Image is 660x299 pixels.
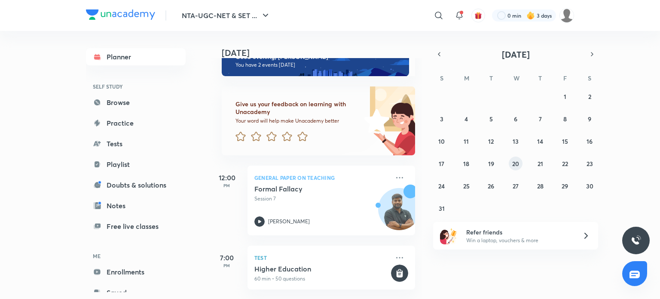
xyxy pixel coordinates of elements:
[513,182,519,190] abbr: August 27, 2025
[564,92,566,101] abbr: August 1, 2025
[86,156,186,173] a: Playlist
[438,137,445,145] abbr: August 10, 2025
[583,134,596,148] button: August 16, 2025
[254,185,361,193] h5: Formal Fallacy
[254,173,389,183] p: General Paper on Teaching
[463,182,470,190] abbr: August 25, 2025
[587,160,593,168] abbr: August 23, 2025
[222,45,409,76] img: evening
[533,179,547,193] button: August 28, 2025
[562,160,568,168] abbr: August 22, 2025
[489,115,493,123] abbr: August 5, 2025
[86,249,186,263] h6: ME
[254,275,389,283] p: 60 min • 50 questions
[435,157,449,170] button: August 17, 2025
[509,179,522,193] button: August 27, 2025
[558,179,572,193] button: August 29, 2025
[513,137,519,145] abbr: August 13, 2025
[235,62,401,68] p: You have 2 events [DATE]
[445,48,586,60] button: [DATE]
[459,179,473,193] button: August 25, 2025
[235,117,361,124] p: Your word will help make Unacademy better
[484,179,498,193] button: August 26, 2025
[474,12,482,19] img: avatar
[484,112,498,126] button: August 5, 2025
[471,9,485,22] button: avatar
[86,197,186,214] a: Notes
[488,137,494,145] abbr: August 12, 2025
[210,253,244,263] h5: 7:00
[588,92,591,101] abbr: August 2, 2025
[562,137,568,145] abbr: August 15, 2025
[464,137,469,145] abbr: August 11, 2025
[435,134,449,148] button: August 10, 2025
[254,253,389,263] p: Test
[86,218,186,235] a: Free live classes
[563,74,567,82] abbr: Friday
[558,157,572,170] button: August 22, 2025
[558,112,572,126] button: August 8, 2025
[464,115,468,123] abbr: August 4, 2025
[86,176,186,194] a: Doubts & solutions
[514,115,517,123] abbr: August 6, 2025
[588,115,591,123] abbr: August 9, 2025
[533,112,547,126] button: August 7, 2025
[268,218,310,225] p: [PERSON_NAME]
[439,160,444,168] abbr: August 17, 2025
[538,74,542,82] abbr: Thursday
[86,263,186,281] a: Enrollments
[435,112,449,126] button: August 3, 2025
[86,79,186,94] h6: SELF STUDY
[440,227,457,244] img: referral
[588,74,591,82] abbr: Saturday
[539,115,542,123] abbr: August 7, 2025
[86,9,155,22] a: Company Logo
[459,134,473,148] button: August 11, 2025
[513,74,519,82] abbr: Wednesday
[583,112,596,126] button: August 9, 2025
[86,9,155,20] img: Company Logo
[538,160,543,168] abbr: August 21, 2025
[583,89,596,103] button: August 2, 2025
[488,182,494,190] abbr: August 26, 2025
[439,204,445,213] abbr: August 31, 2025
[583,179,596,193] button: August 30, 2025
[466,237,572,244] p: Win a laptop, vouchers & more
[466,228,572,237] h6: Refer friends
[86,114,186,132] a: Practice
[533,134,547,148] button: August 14, 2025
[526,11,535,20] img: streak
[459,157,473,170] button: August 18, 2025
[583,157,596,170] button: August 23, 2025
[210,173,244,183] h5: 12:00
[440,115,443,123] abbr: August 3, 2025
[587,137,593,145] abbr: August 16, 2025
[563,115,567,123] abbr: August 8, 2025
[558,89,572,103] button: August 1, 2025
[509,134,522,148] button: August 13, 2025
[254,265,389,273] h5: Higher Education
[488,160,494,168] abbr: August 19, 2025
[235,100,361,116] h6: Give us your feedback on learning with Unacademy
[210,183,244,188] p: PM
[509,157,522,170] button: August 20, 2025
[177,7,276,24] button: NTA-UGC-NET & SET ...
[631,235,641,246] img: ttu
[86,94,186,111] a: Browse
[438,182,445,190] abbr: August 24, 2025
[489,74,493,82] abbr: Tuesday
[558,134,572,148] button: August 15, 2025
[222,48,424,58] h4: [DATE]
[435,179,449,193] button: August 24, 2025
[586,182,593,190] abbr: August 30, 2025
[502,49,530,60] span: [DATE]
[459,112,473,126] button: August 4, 2025
[335,86,415,155] img: feedback_image
[435,201,449,215] button: August 31, 2025
[509,112,522,126] button: August 6, 2025
[463,160,469,168] abbr: August 18, 2025
[533,157,547,170] button: August 21, 2025
[440,74,443,82] abbr: Sunday
[512,160,519,168] abbr: August 20, 2025
[86,48,186,65] a: Planner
